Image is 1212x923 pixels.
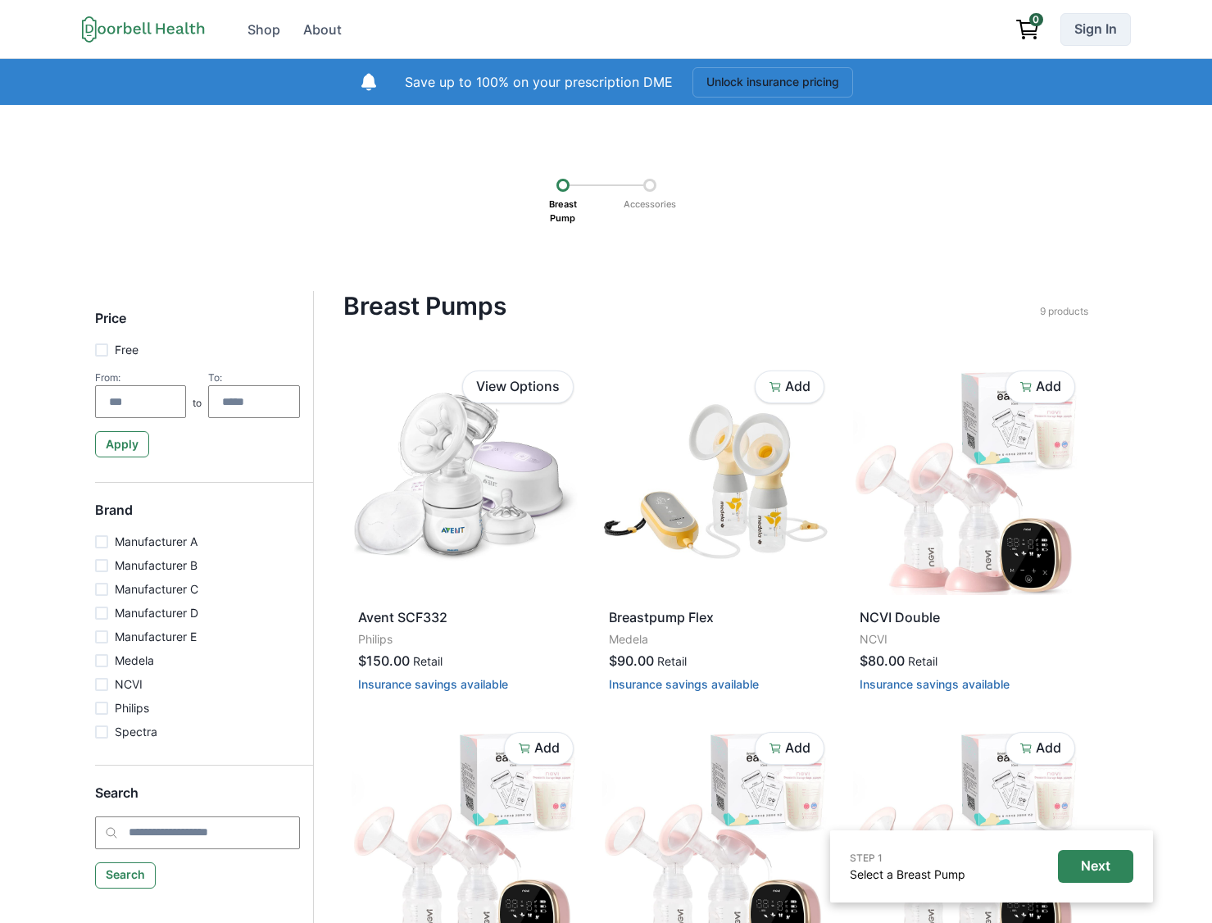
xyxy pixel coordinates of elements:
[115,723,157,740] p: Spectra
[853,366,1079,703] a: NCVI DoubleNCVI$80.00RetailInsurance savings available
[238,13,290,46] a: Shop
[543,192,583,230] p: Breast Pump
[358,607,571,627] p: Avent SCF332
[358,630,571,648] p: Philips
[115,675,143,693] p: NCVI
[755,732,824,765] button: Add
[609,677,759,691] button: Insurance savings available
[534,740,560,756] p: Add
[785,740,810,756] p: Add
[358,651,410,671] p: $150.00
[115,341,138,358] p: Free
[1005,371,1075,403] button: Add
[609,607,822,627] p: Breastpump Flex
[504,732,574,765] button: Add
[602,366,828,703] a: Breastpump FlexMedela$90.00RetailInsurance savings available
[462,371,574,403] a: View Options
[115,580,198,598] p: Manufacturer C
[352,366,578,598] img: p396f7c1jhk335ckoricv06bci68
[1081,858,1110,874] p: Next
[850,867,965,881] a: Select a Breast Pump
[1029,13,1043,26] span: 0
[1005,732,1075,765] button: Add
[95,431,149,457] button: Apply
[115,604,198,621] p: Manufacturer D
[115,628,197,645] p: Manufacturer E
[115,699,149,716] p: Philips
[1060,13,1131,46] a: Sign In
[247,20,280,39] div: Shop
[618,192,682,217] p: Accessories
[1058,850,1133,883] button: Next
[1008,13,1047,46] a: View cart
[352,366,578,703] a: Avent SCF332Philips$150.00RetailInsurance savings available
[755,371,824,403] button: Add
[860,630,1073,648] p: NCVI
[115,533,197,550] p: Manufacturer A
[303,20,342,39] div: About
[860,651,905,671] p: $80.00
[609,630,822,648] p: Medela
[657,652,687,670] p: Retail
[95,371,187,384] div: From:
[1040,304,1088,319] p: 9 products
[1036,379,1061,394] p: Add
[692,67,853,98] button: Unlock insurance pricing
[193,396,202,418] p: to
[358,677,508,691] button: Insurance savings available
[95,862,156,889] button: Search
[115,557,197,574] p: Manufacturer B
[860,607,1073,627] p: NCVI Double
[208,371,300,384] div: To:
[413,652,443,670] p: Retail
[115,652,154,669] p: Medela
[95,785,300,816] h5: Search
[343,291,1040,321] h4: Breast Pumps
[609,651,654,671] p: $90.00
[853,366,1079,598] img: tns73qkjvnll4qaugvy1iy5zbioi
[785,379,810,394] p: Add
[405,72,673,92] p: Save up to 100% on your prescription DME
[95,311,300,341] h5: Price
[602,366,828,598] img: wu1ofuyzz2pb86d2jgprv8htehmy
[1036,740,1061,756] p: Add
[908,652,937,670] p: Retail
[95,502,300,533] h5: Brand
[850,851,965,866] p: STEP 1
[293,13,352,46] a: About
[860,677,1010,691] button: Insurance savings available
